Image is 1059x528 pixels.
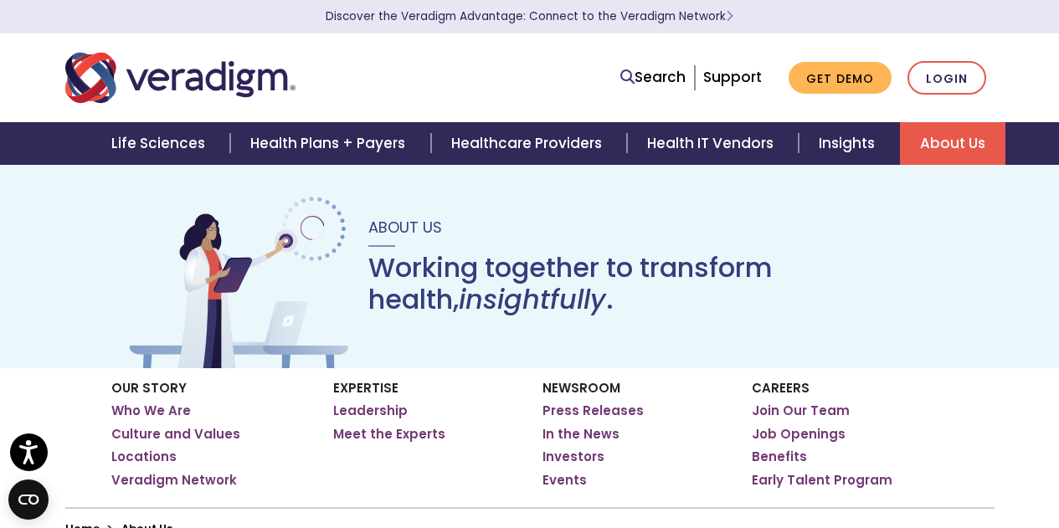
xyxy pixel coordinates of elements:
[703,67,762,87] a: Support
[799,122,900,165] a: Insights
[789,62,892,95] a: Get Demo
[368,217,442,238] span: About Us
[752,426,846,443] a: Job Openings
[368,252,934,316] h1: Working together to transform health, .
[111,449,177,465] a: Locations
[91,122,230,165] a: Life Sciences
[326,8,733,24] a: Discover the Veradigm Advantage: Connect to the Veradigm NetworkLearn More
[230,122,430,165] a: Health Plans + Payers
[752,449,807,465] a: Benefits
[65,50,296,105] img: Veradigm logo
[542,449,604,465] a: Investors
[542,472,587,489] a: Events
[111,426,240,443] a: Culture and Values
[111,402,191,419] a: Who We Are
[900,122,1005,165] a: About Us
[8,479,49,520] button: Open CMP widget
[333,426,445,443] a: Meet the Experts
[907,61,986,95] a: Login
[542,426,619,443] a: In the News
[459,280,606,318] em: insightfully
[431,122,627,165] a: Healthcare Providers
[333,402,408,419] a: Leadership
[111,472,237,489] a: Veradigm Network
[542,402,644,419] a: Press Releases
[752,472,892,489] a: Early Talent Program
[752,402,850,419] a: Join Our Team
[620,66,686,89] a: Search
[627,122,799,165] a: Health IT Vendors
[726,8,733,24] span: Learn More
